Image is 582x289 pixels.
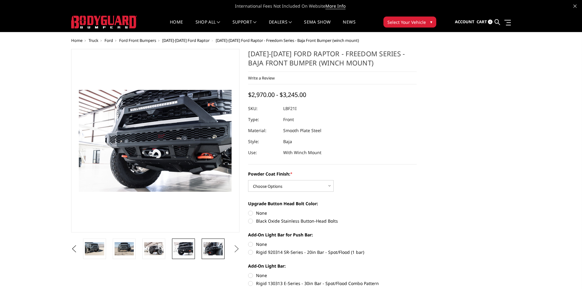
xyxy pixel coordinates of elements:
[232,244,241,254] button: Next
[477,14,492,30] a: Cart 0
[248,232,417,238] label: Add-On Light Bar for Push Bar:
[232,20,257,32] a: Support
[455,14,474,30] a: Account
[248,218,417,224] label: Black Oxide Stainless Button-Head Bolts
[216,38,359,43] span: [DATE]-[DATE] Ford Raptor - Freedom Series - Baja Front Bumper (winch mount)
[248,91,306,99] span: $2,970.00 - $3,245.00
[304,20,331,32] a: SEMA Show
[488,20,492,24] span: 0
[196,20,220,32] a: shop all
[283,136,292,147] dd: Baja
[71,49,240,232] a: 2021-2025 Ford Raptor - Freedom Series - Baja Front Bumper (winch mount)
[248,249,417,255] label: Rigid 920314 SR-Series - 20in Bar - Spot/Flood (1 bar)
[430,19,432,25] span: ▾
[115,242,134,255] img: 2021-2025 Ford Raptor - Freedom Series - Baja Front Bumper (winch mount)
[283,103,297,114] dd: LBF21I
[387,19,426,25] span: Select Your Vehicle
[455,19,474,24] span: Account
[248,114,279,125] dt: Type:
[248,241,417,247] label: None
[248,49,417,72] h1: [DATE]-[DATE] Ford Raptor - Freedom Series - Baja Front Bumper (winch mount)
[203,242,223,255] img: 2021-2025 Ford Raptor - Freedom Series - Baja Front Bumper (winch mount)
[248,103,279,114] dt: SKU:
[71,38,82,43] a: Home
[174,242,193,255] img: 2021-2025 Ford Raptor - Freedom Series - Baja Front Bumper (winch mount)
[283,147,321,158] dd: With Winch Mount
[248,210,417,216] label: None
[248,171,417,177] label: Powder Coat Finish:
[248,263,417,269] label: Add-On Light Bar:
[248,75,275,81] a: Write a Review
[119,38,156,43] a: Ford Front Bumpers
[248,147,279,158] dt: Use:
[144,242,163,255] img: 2021-2025 Ford Raptor - Freedom Series - Baja Front Bumper (winch mount)
[343,20,355,32] a: News
[269,20,292,32] a: Dealers
[477,19,487,24] span: Cart
[248,280,417,287] label: Rigid 130313 E-Series - 30in Bar - Spot/Flood Combo Pattern
[248,136,279,147] dt: Style:
[170,20,183,32] a: Home
[70,244,79,254] button: Previous
[85,242,104,255] img: 2021-2025 Ford Raptor - Freedom Series - Baja Front Bumper (winch mount)
[325,3,346,9] a: More Info
[162,38,210,43] a: [DATE]-[DATE] Ford Raptor
[89,38,98,43] a: Truck
[248,272,417,279] label: None
[248,125,279,136] dt: Material:
[248,200,417,207] label: Upgrade Button Head Bolt Color:
[383,17,436,28] button: Select Your Vehicle
[283,125,321,136] dd: Smooth Plate Steel
[283,114,294,125] dd: Front
[71,16,137,28] img: BODYGUARD BUMPERS
[104,38,113,43] a: Ford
